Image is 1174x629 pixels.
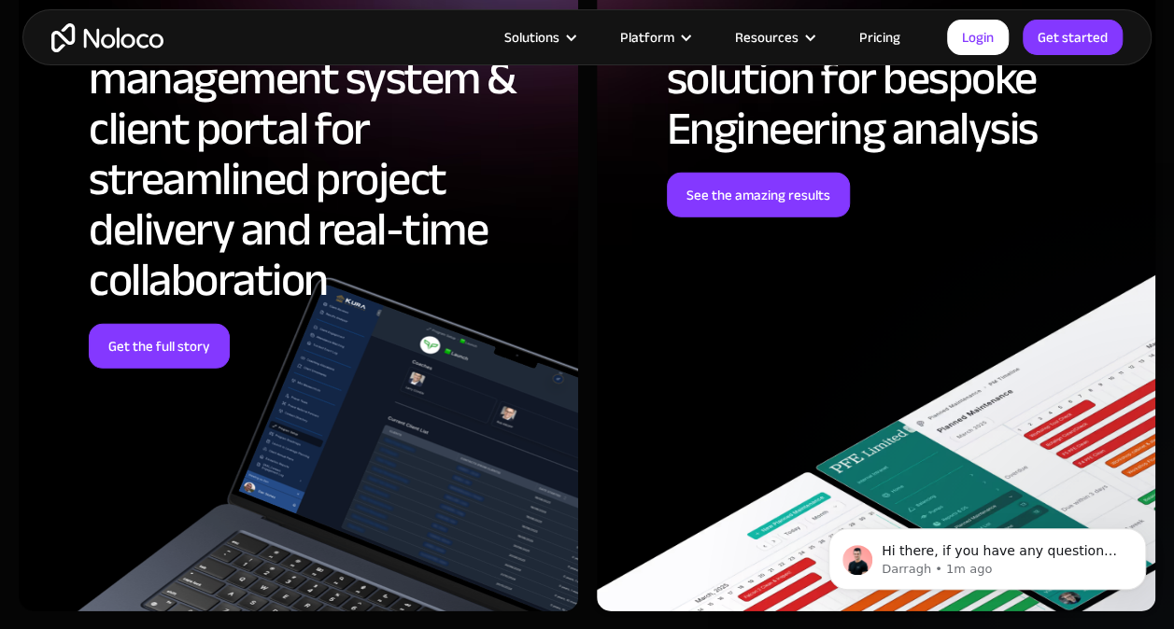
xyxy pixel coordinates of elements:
[947,20,1009,55] a: Login
[597,25,712,49] div: Platform
[481,25,597,49] div: Solutions
[735,25,799,49] div: Resources
[1023,20,1123,55] a: Get started
[667,173,850,217] a: See the amazing results
[89,3,559,305] h2: A tailored project management system & client portal for streamlined project delivery and real-ti...
[51,23,163,52] a: home
[667,3,1138,154] h2: A custom reporting solution for bespoke Engineering analysis
[620,25,674,49] div: Platform
[504,25,559,49] div: Solutions
[800,489,1174,620] iframe: Intercom notifications message
[89,324,230,369] a: Get the full story
[836,25,924,49] a: Pricing
[712,25,836,49] div: Resources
